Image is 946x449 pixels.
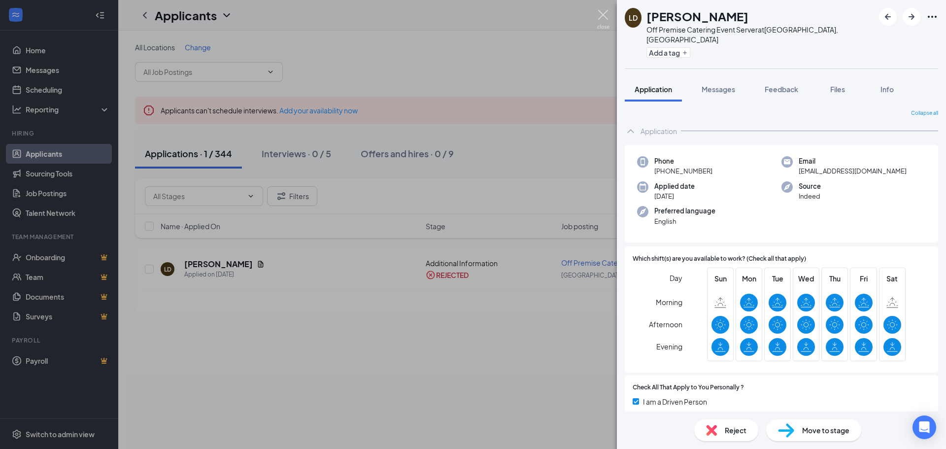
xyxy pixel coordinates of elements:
span: Info [880,85,894,94]
div: Off Premise Catering Event Server at [GEOGRAPHIC_DATA], [GEOGRAPHIC_DATA] [646,25,874,44]
span: Files [830,85,845,94]
span: Email [799,156,907,166]
span: Reject [725,425,746,436]
svg: ChevronUp [625,125,637,137]
span: Fri [855,273,873,284]
span: I am a Driven Person [643,396,707,407]
span: Sun [711,273,729,284]
span: Day [670,273,682,283]
span: Indeed [799,191,821,201]
span: Tue [769,273,786,284]
span: Check All That Apply to You Personally ? [633,383,744,392]
span: Application [635,85,672,94]
span: Source [799,181,821,191]
button: PlusAdd a tag [646,47,690,58]
span: Mon [740,273,758,284]
span: [DATE] [654,191,695,201]
span: Applied date [654,181,695,191]
h1: [PERSON_NAME] [646,8,748,25]
span: [EMAIL_ADDRESS][DOMAIN_NAME] [799,166,907,176]
span: Sat [883,273,901,284]
span: Which shift(s) are you available to work? (Check all that apply) [633,254,806,264]
svg: Plus [682,50,688,56]
span: Feedback [765,85,798,94]
span: Afternoon [649,315,682,333]
span: Move to stage [802,425,849,436]
span: Evening [656,338,682,355]
span: Preferred language [654,206,715,216]
span: Phone [654,156,712,166]
span: English [654,216,715,226]
span: [PHONE_NUMBER] [654,166,712,176]
span: Collapse all [911,109,938,117]
div: Open Intercom Messenger [912,415,936,439]
span: Morning [656,293,682,311]
span: Thu [826,273,844,284]
span: I pride myself on being EXTREMELY Organized [643,411,790,422]
span: Messages [702,85,735,94]
div: LD [629,13,638,23]
div: Application [641,126,677,136]
span: Wed [797,273,815,284]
